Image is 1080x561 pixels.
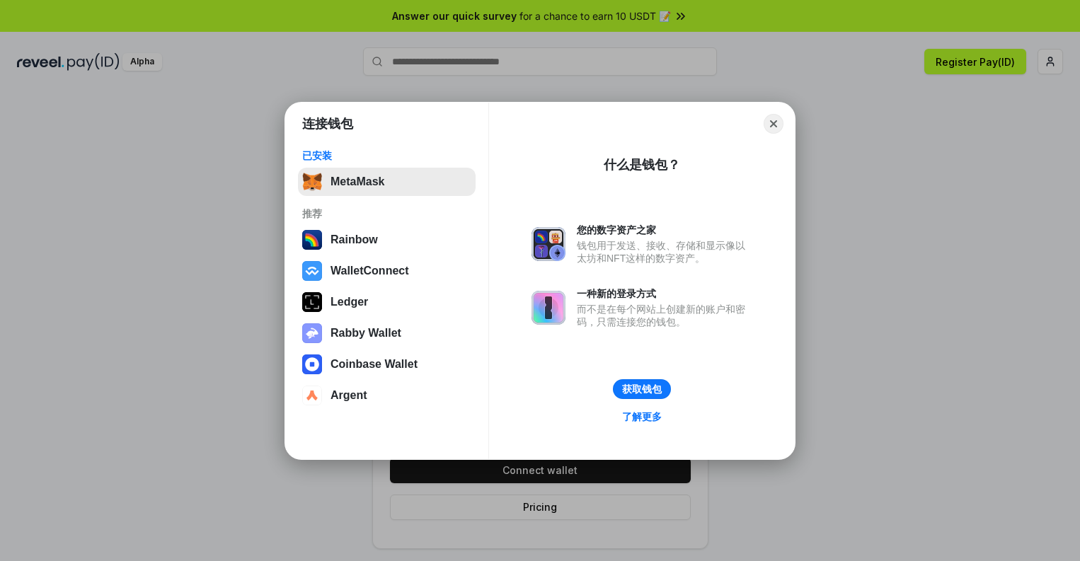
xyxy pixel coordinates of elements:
button: Ledger [298,288,476,316]
h1: 连接钱包 [302,115,353,132]
img: svg+xml,%3Csvg%20xmlns%3D%22http%3A%2F%2Fwww.w3.org%2F2000%2Fsvg%22%20width%3D%2228%22%20height%3... [302,292,322,312]
img: svg+xml,%3Csvg%20width%3D%22120%22%20height%3D%22120%22%20viewBox%3D%220%200%20120%20120%22%20fil... [302,230,322,250]
button: WalletConnect [298,257,476,285]
button: Close [764,114,783,134]
div: 一种新的登录方式 [577,287,752,300]
div: 了解更多 [622,410,662,423]
button: Argent [298,381,476,410]
div: 您的数字资产之家 [577,224,752,236]
a: 了解更多 [614,407,670,426]
img: svg+xml,%3Csvg%20fill%3D%22none%22%20height%3D%2233%22%20viewBox%3D%220%200%2035%2033%22%20width%... [302,172,322,192]
button: Coinbase Wallet [298,350,476,378]
button: 获取钱包 [613,379,671,399]
button: MetaMask [298,168,476,196]
img: svg+xml,%3Csvg%20xmlns%3D%22http%3A%2F%2Fwww.w3.org%2F2000%2Fsvg%22%20fill%3D%22none%22%20viewBox... [532,291,565,325]
div: Rainbow [331,233,378,246]
div: 推荐 [302,207,471,220]
div: 什么是钱包？ [604,156,680,173]
img: svg+xml,%3Csvg%20width%3D%2228%22%20height%3D%2228%22%20viewBox%3D%220%200%2028%2028%22%20fill%3D... [302,386,322,405]
button: Rainbow [298,226,476,254]
div: MetaMask [331,175,384,188]
div: Rabby Wallet [331,327,401,340]
img: svg+xml,%3Csvg%20width%3D%2228%22%20height%3D%2228%22%20viewBox%3D%220%200%2028%2028%22%20fill%3D... [302,354,322,374]
div: WalletConnect [331,265,409,277]
div: 已安装 [302,149,471,162]
button: Rabby Wallet [298,319,476,347]
div: 钱包用于发送、接收、存储和显示像以太坊和NFT这样的数字资产。 [577,239,752,265]
div: 而不是在每个网站上创建新的账户和密码，只需连接您的钱包。 [577,303,752,328]
img: svg+xml,%3Csvg%20xmlns%3D%22http%3A%2F%2Fwww.w3.org%2F2000%2Fsvg%22%20fill%3D%22none%22%20viewBox... [302,323,322,343]
div: 获取钱包 [622,383,662,395]
div: Ledger [331,296,368,308]
div: Argent [331,389,367,402]
img: svg+xml,%3Csvg%20width%3D%2228%22%20height%3D%2228%22%20viewBox%3D%220%200%2028%2028%22%20fill%3D... [302,261,322,281]
div: Coinbase Wallet [331,358,418,371]
img: svg+xml,%3Csvg%20xmlns%3D%22http%3A%2F%2Fwww.w3.org%2F2000%2Fsvg%22%20fill%3D%22none%22%20viewBox... [532,227,565,261]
